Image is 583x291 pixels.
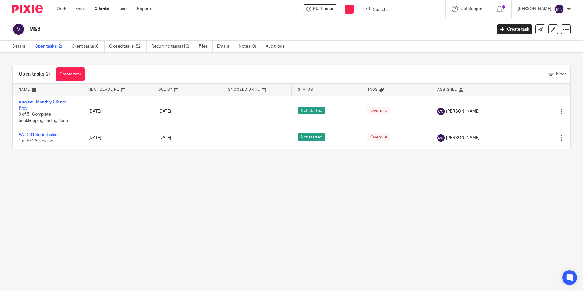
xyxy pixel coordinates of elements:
span: Overdue [367,133,390,141]
h1: Open tasks [19,71,50,77]
img: svg%3E [437,108,445,115]
input: Search [372,7,427,13]
span: Overdue [367,107,390,114]
h2: M&B [30,26,396,32]
a: Files [199,41,213,52]
span: 1 of 6 · VAT review [19,139,53,143]
a: Create task [56,67,85,81]
td: [DATE] [82,96,152,127]
a: Recurring tasks (10) [151,41,194,52]
a: Closed tasks (82) [109,41,147,52]
span: Status [298,88,313,91]
span: 0 of 5 · Complete bookkeeping ending June [19,112,68,123]
td: [DATE] [82,127,152,149]
span: Filter [556,72,566,76]
span: Not started [298,107,325,114]
span: Get Support [460,7,484,11]
span: Snoozed Until [228,88,260,91]
img: svg%3E [554,4,564,14]
span: [DATE] [158,136,171,140]
a: Work [56,6,66,12]
span: [PERSON_NAME] [446,108,480,114]
span: [DATE] [158,109,171,113]
a: August - Monthly Clients Prov [19,100,66,110]
a: Reports [137,6,152,12]
a: Client tasks (0) [72,41,105,52]
a: Clients [95,6,109,12]
a: Emails [217,41,234,52]
a: VAT 201 Submission [19,133,58,137]
span: Not started [298,133,325,141]
img: Pixie [12,5,43,13]
div: M&B [303,4,337,14]
img: svg%3E [12,23,25,36]
p: [PERSON_NAME] [518,6,551,12]
a: Open tasks (2) [35,41,67,52]
a: Notes (0) [239,41,261,52]
span: Tags [367,88,378,91]
span: Start timer [313,6,334,12]
a: Details [12,41,30,52]
img: svg%3E [437,134,445,142]
a: Email [75,6,85,12]
span: [PERSON_NAME] [446,135,480,141]
a: Create task [497,24,532,34]
a: Audit logs [266,41,289,52]
span: (2) [44,72,50,77]
a: Team [118,6,128,12]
